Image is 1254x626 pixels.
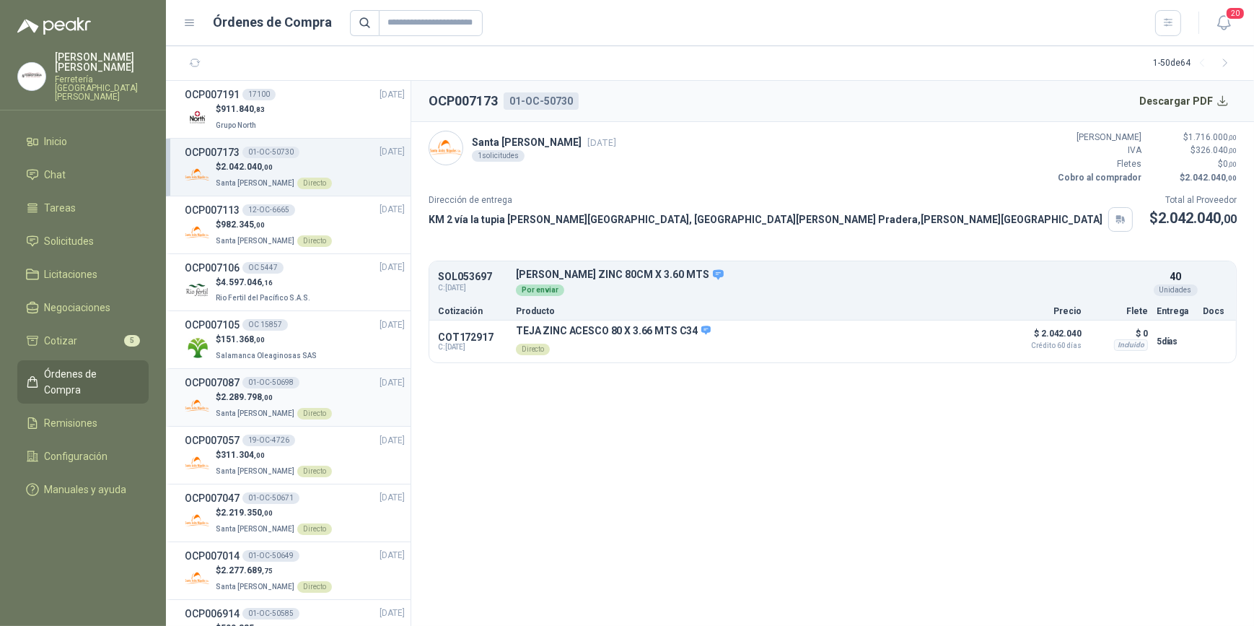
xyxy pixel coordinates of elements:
span: Rio Fertil del Pacífico S.A.S. [216,294,310,302]
p: $ [216,160,332,174]
span: ,00 [1228,160,1237,168]
span: Tareas [45,200,76,216]
p: [PERSON_NAME] [1055,131,1141,144]
a: Cotizar5 [17,327,149,355]
p: Producto [516,307,1001,316]
p: Cobro al comprador [1055,171,1141,185]
span: 2.042.040 [1158,209,1237,227]
span: Inicio [45,134,68,149]
h3: OCP007113 [185,202,240,218]
p: Dirección de entrega [429,194,1133,207]
p: Total al Proveedor [1149,194,1237,207]
a: OCP00717301-OC-50730[DATE] Company Logo$2.042.040,00Santa [PERSON_NAME]Directo [185,144,405,190]
h3: OCP007087 [185,375,240,391]
img: Company Logo [185,162,210,188]
div: Directo [297,466,332,477]
a: OCP00719117100[DATE] Company Logo$911.840,83Grupo North [185,87,405,132]
span: 311.304 [221,450,265,460]
span: ,83 [254,105,265,113]
p: Precio [1009,307,1082,316]
a: Órdenes de Compra [17,360,149,404]
p: 5 días [1157,333,1194,350]
span: Manuales y ayuda [45,482,127,497]
div: 01-OC-50730 [504,92,579,110]
p: $ [1150,131,1237,144]
span: 20 [1225,6,1245,20]
span: 2.289.798 [221,392,273,402]
img: Company Logo [185,566,210,591]
span: [DATE] [380,376,405,390]
span: [DATE] [380,434,405,448]
p: $ [1150,144,1237,157]
img: Company Logo [185,105,210,130]
p: $ [216,564,332,578]
span: Santa [PERSON_NAME] [216,409,294,417]
img: Company Logo [185,220,210,245]
div: 12-OC-6665 [242,204,295,216]
span: Salamanca Oleaginosas SAS [216,352,317,360]
span: ,00 [254,336,265,344]
p: $ [216,506,332,520]
span: Cotizar [45,333,78,349]
p: $ [1149,207,1237,230]
p: SOL053697 [438,271,507,282]
span: C: [DATE] [438,282,507,294]
span: Configuración [45,448,108,464]
h3: OCP007057 [185,432,240,448]
span: 2.219.350 [221,508,273,518]
img: Company Logo [185,451,210,476]
div: Por enviar [516,284,564,296]
p: Santa [PERSON_NAME] [472,134,616,150]
div: 1 - 50 de 64 [1153,52,1237,75]
span: ,75 [262,567,273,575]
span: ,00 [1221,212,1237,226]
span: 0 [1223,159,1237,169]
a: Manuales y ayuda [17,476,149,503]
span: [DATE] [380,491,405,505]
h3: OCP007191 [185,87,240,103]
p: IVA [1055,144,1141,157]
p: Cotización [438,307,507,316]
a: Negociaciones [17,294,149,321]
span: 326.040 [1196,145,1237,155]
p: 40 [1170,269,1181,284]
h3: OCP007173 [185,144,240,160]
span: ,00 [262,163,273,171]
span: Licitaciones [45,266,98,282]
h3: OCP007047 [185,490,240,506]
span: Órdenes de Compra [45,366,135,398]
span: 2.042.040 [1185,173,1237,183]
a: OCP00705719-OC-4726[DATE] Company Logo$311.304,00Santa [PERSON_NAME]Directo [185,432,405,478]
p: Fletes [1055,157,1141,171]
img: Company Logo [185,508,210,534]
p: $ 0 [1090,325,1148,342]
h3: OCP007105 [185,317,240,333]
img: Company Logo [185,393,210,418]
span: [DATE] [380,203,405,217]
span: Remisiones [45,415,98,431]
span: 2.042.040 [221,162,273,172]
span: [DATE] [587,137,616,148]
button: 20 [1211,10,1237,36]
p: $ [216,276,313,290]
a: OCP007106OC 5447[DATE] Company Logo$4.597.046,16Rio Fertil del Pacífico S.A.S. [185,260,405,305]
p: [PERSON_NAME] [PERSON_NAME] [55,52,149,72]
span: 911.840 [221,104,265,114]
a: Solicitudes [17,227,149,255]
p: $ [216,448,332,462]
div: 17100 [242,89,276,100]
div: 19-OC-4726 [242,435,295,446]
a: Configuración [17,443,149,470]
span: Santa [PERSON_NAME] [216,467,294,475]
span: ,00 [254,451,265,459]
span: Negociaciones [45,300,111,316]
div: Directo [516,344,550,355]
div: 01-OC-50649 [242,550,299,562]
span: [DATE] [380,88,405,102]
span: Crédito 60 días [1009,342,1082,349]
div: OC 15857 [242,319,288,331]
span: Santa [PERSON_NAME] [216,525,294,533]
span: 5 [124,335,140,347]
p: $ [1150,157,1237,171]
span: ,00 [254,221,265,229]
